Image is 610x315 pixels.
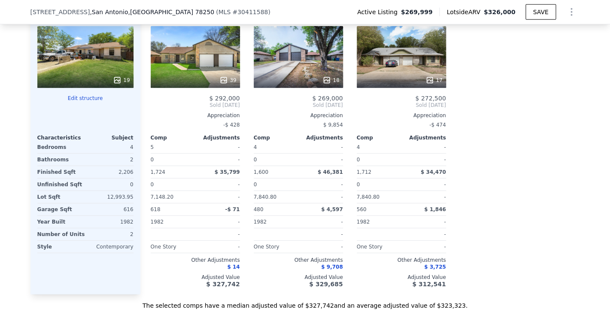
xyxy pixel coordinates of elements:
[357,8,401,16] span: Active Listing
[37,179,84,191] div: Unfinished Sqft
[563,3,580,21] button: Show Options
[254,241,297,253] div: One Story
[151,144,154,150] span: 5
[312,95,343,102] span: $ 269,000
[37,228,85,240] div: Number of Units
[151,241,194,253] div: One Story
[424,264,446,270] span: $ 3,725
[151,257,240,264] div: Other Adjustments
[254,257,343,264] div: Other Adjustments
[254,274,343,281] div: Adjusted Value
[403,154,446,166] div: -
[209,95,240,102] span: $ 292,000
[151,216,194,228] div: 1982
[357,257,446,264] div: Other Adjustments
[254,194,276,200] span: 7,840.80
[322,76,339,85] div: 18
[357,154,400,166] div: 0
[87,166,134,178] div: 2,206
[357,274,446,281] div: Adjusted Value
[197,216,240,228] div: -
[225,206,240,212] span: -$ 71
[309,281,343,288] span: $ 329,685
[300,154,343,166] div: -
[37,203,84,215] div: Garage Sqft
[254,216,297,228] div: 1982
[151,154,194,166] div: 0
[151,169,165,175] span: 1,724
[151,112,240,119] div: Appreciation
[215,169,240,175] span: $ 35,799
[37,241,84,253] div: Style
[357,112,446,119] div: Appreciation
[254,134,298,141] div: Comp
[318,169,343,175] span: $ 46,381
[197,179,240,191] div: -
[401,8,433,16] span: $269,999
[227,264,240,270] span: $ 14
[197,228,240,240] div: -
[151,182,154,188] span: 0
[151,206,161,212] span: 618
[424,206,446,212] span: $ 1,846
[403,216,446,228] div: -
[195,134,240,141] div: Adjustments
[87,141,134,153] div: 4
[357,216,400,228] div: 1982
[87,216,134,228] div: 1982
[421,169,446,175] span: $ 34,470
[300,141,343,153] div: -
[525,4,555,20] button: SAVE
[254,182,257,188] span: 0
[85,134,134,141] div: Subject
[37,141,84,153] div: Bedrooms
[37,154,84,166] div: Bathrooms
[254,169,268,175] span: 1,600
[197,191,240,203] div: -
[87,179,134,191] div: 0
[357,182,360,188] span: 0
[357,241,400,253] div: One Story
[87,154,134,166] div: 2
[197,241,240,253] div: -
[37,191,84,203] div: Lot Sqft
[300,228,343,240] div: -
[321,206,343,212] span: $ 4,597
[415,95,446,102] span: $ 272,500
[87,241,134,253] div: Contemporary
[151,102,240,109] span: Sold [DATE]
[412,281,446,288] span: $ 312,541
[88,228,133,240] div: 2
[206,281,240,288] span: $ 327,742
[90,8,214,16] span: , San Antonio
[197,141,240,153] div: -
[254,154,297,166] div: 0
[37,166,84,178] div: Finished Sqft
[401,134,446,141] div: Adjustments
[128,9,214,15] span: , [GEOGRAPHIC_DATA] 78250
[232,9,268,15] span: # 30411588
[219,76,236,85] div: 39
[357,169,371,175] span: 1,712
[403,179,446,191] div: -
[113,76,130,85] div: 19
[254,112,343,119] div: Appreciation
[403,241,446,253] div: -
[357,194,379,200] span: 7,840.80
[151,194,173,200] span: 7,148.20
[300,191,343,203] div: -
[403,228,446,240] div: -
[87,191,134,203] div: 12,993.95
[216,8,270,16] div: ( )
[484,9,516,15] span: $326,000
[197,154,240,166] div: -
[37,134,85,141] div: Characteristics
[37,216,84,228] div: Year Built
[357,134,401,141] div: Comp
[429,122,446,128] span: -$ 474
[254,206,264,212] span: 480
[30,8,90,16] span: [STREET_ADDRESS]
[151,134,195,141] div: Comp
[446,8,483,16] span: Lotside ARV
[37,95,134,102] button: Edit structure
